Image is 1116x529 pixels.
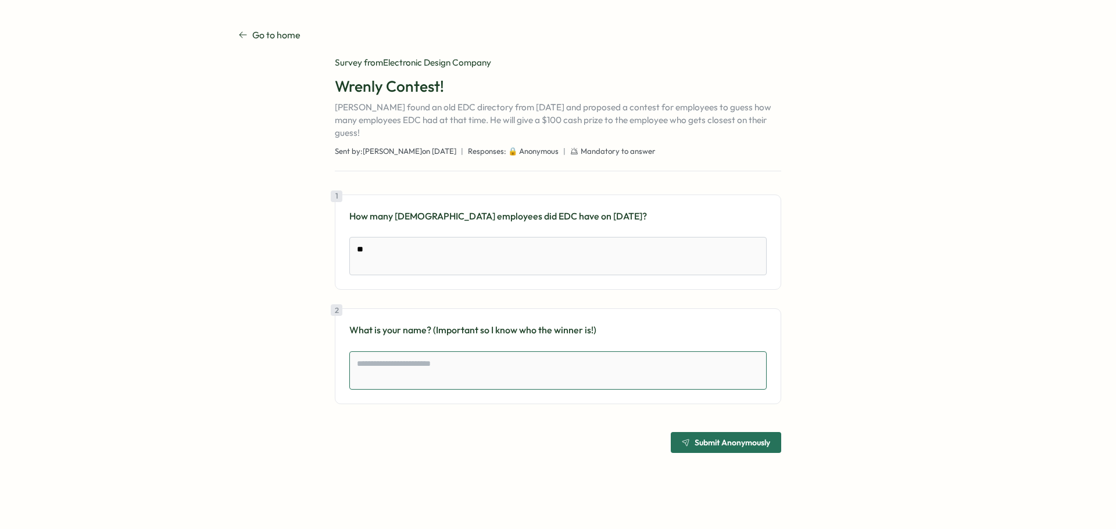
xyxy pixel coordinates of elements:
[335,146,456,157] span: Sent by: [PERSON_NAME] on [DATE]
[581,146,656,157] span: Mandatory to answer
[349,209,767,224] p: How many [DEMOGRAPHIC_DATA] employees did EDC have on [DATE]?
[335,101,781,139] p: [PERSON_NAME] found an old EDC directory from [DATE] and proposed a contest for employees to gues...
[563,146,566,157] span: |
[331,304,342,316] div: 2
[335,56,781,69] div: Survey from Electronic Design Company
[335,76,781,96] h1: Wrenly Contest!
[671,432,781,453] button: Submit Anonymously
[695,438,770,447] span: Submit Anonymously
[461,146,463,157] span: |
[238,28,301,42] a: Go to home
[331,190,342,202] div: 1
[349,323,767,337] p: What is your name? (Important so I know who the winner is!)
[468,146,559,157] span: Responses: 🔒 Anonymous
[252,28,301,42] p: Go to home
